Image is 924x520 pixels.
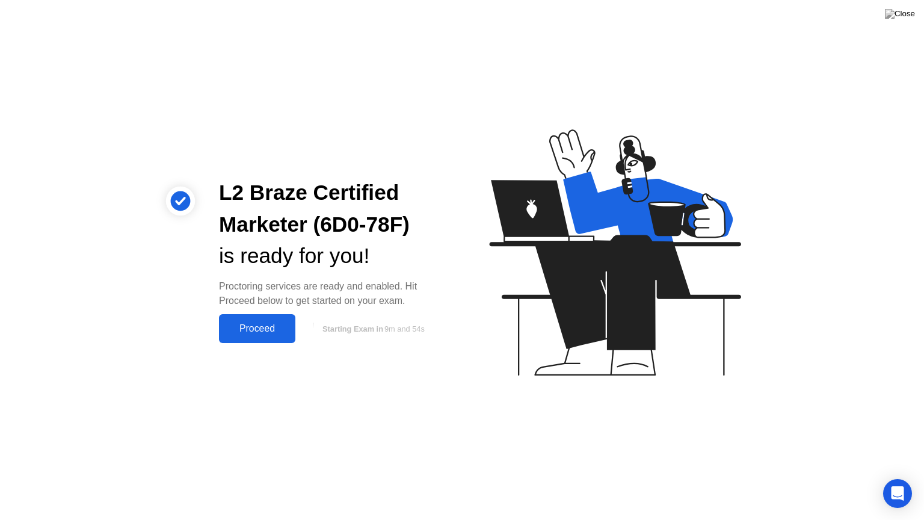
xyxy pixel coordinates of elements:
[219,177,443,241] div: L2 Braze Certified Marketer (6D0-78F)
[219,314,295,343] button: Proceed
[301,317,443,340] button: Starting Exam in9m and 54s
[223,323,292,334] div: Proceed
[384,324,425,333] span: 9m and 54s
[219,279,443,308] div: Proctoring services are ready and enabled. Hit Proceed below to get started on your exam.
[883,479,912,508] div: Open Intercom Messenger
[219,240,443,272] div: is ready for you!
[885,9,915,19] img: Close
